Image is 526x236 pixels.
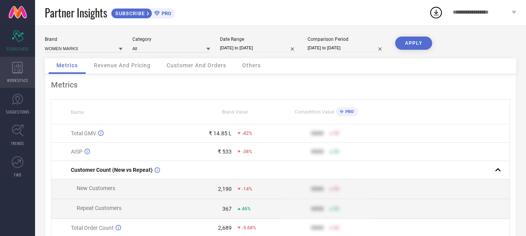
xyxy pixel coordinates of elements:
[308,37,385,42] div: Comparison Period
[45,37,123,42] div: Brand
[311,186,324,192] div: 9999
[160,10,171,16] span: PRO
[295,109,334,115] span: Competitors Value
[308,44,385,52] input: Select comparison period
[6,46,29,52] span: SCORECARDS
[395,37,432,50] button: APPLY
[111,10,147,16] span: SUBSCRIBE
[45,5,107,21] span: Partner Insights
[7,77,28,83] span: WORKSPACE
[209,130,232,136] div: ₹ 14.85 L
[51,80,510,89] div: Metrics
[77,205,121,211] span: Repeat Customers
[71,130,96,136] span: Total GMV
[334,225,339,231] span: 50
[311,206,324,212] div: 9999
[167,62,226,68] span: Customer And Orders
[242,149,252,154] span: -38%
[343,109,354,114] span: PRO
[242,62,261,68] span: Others
[71,110,84,115] span: Name
[334,149,339,154] span: 50
[242,131,252,136] span: -42%
[429,5,443,19] div: Open download list
[11,140,24,146] span: TRENDS
[71,167,153,173] span: Customer Count (New vs Repeat)
[132,37,210,42] div: Category
[71,225,114,231] span: Total Order Count
[242,206,251,212] span: 46%
[222,206,232,212] div: 367
[218,225,232,231] div: 2,689
[220,37,298,42] div: Date Range
[111,6,175,19] a: SUBSCRIBEPRO
[71,149,83,155] span: AISP
[311,130,324,136] div: 9999
[311,225,324,231] div: 9999
[242,186,252,192] span: -14%
[242,225,256,231] span: -5.68%
[6,109,30,115] span: SUGGESTIONS
[220,44,298,52] input: Select date range
[56,62,78,68] span: Metrics
[222,109,248,115] span: Brand Value
[311,149,324,155] div: 9999
[77,185,115,191] span: New Customers
[334,186,339,192] span: 50
[94,62,151,68] span: Revenue And Pricing
[14,172,21,178] span: FWD
[334,206,339,212] span: 50
[334,131,339,136] span: 50
[218,149,232,155] div: ₹ 533
[218,186,232,192] div: 2,190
